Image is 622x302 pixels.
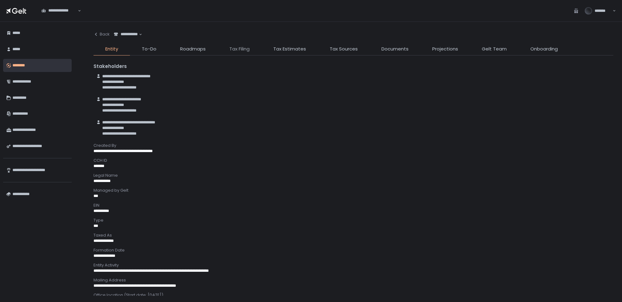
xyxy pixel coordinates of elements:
div: Search for option [37,4,81,17]
span: Tax Sources [330,46,358,53]
div: Stakeholders [93,63,613,70]
span: Roadmaps [180,46,206,53]
div: Formation Date [93,247,613,253]
span: Gelt Team [482,46,507,53]
input: Search for option [114,37,138,43]
div: Search for option [110,28,142,41]
div: Office location (Start date: [DATE]) [93,292,613,298]
div: Mailing Address [93,277,613,283]
span: To-Do [142,46,156,53]
div: CCH ID [93,158,613,163]
div: Managed by Gelt [93,188,613,193]
div: Taxed As [93,232,613,238]
span: Tax Filing [229,46,250,53]
div: EIN [93,203,613,208]
div: Created By [93,143,613,148]
div: Back [93,31,110,37]
span: Onboarding [530,46,558,53]
span: Entity [105,46,118,53]
span: Tax Estimates [273,46,306,53]
div: Entity Activity [93,262,613,268]
div: Type [93,218,613,223]
input: Search for option [41,13,77,20]
div: Legal Name [93,173,613,178]
span: Projections [432,46,458,53]
button: Back [93,28,110,41]
span: Documents [381,46,409,53]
